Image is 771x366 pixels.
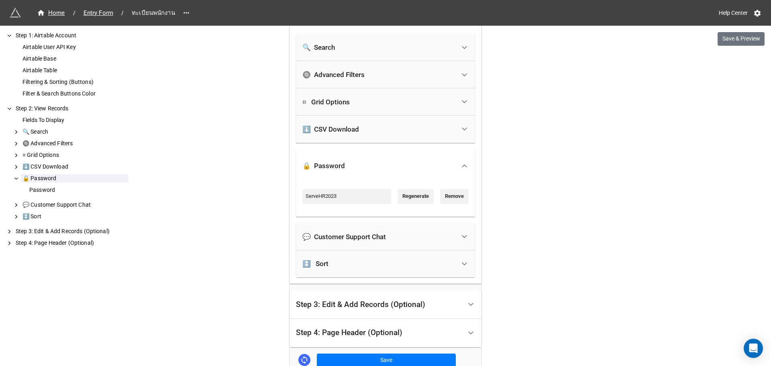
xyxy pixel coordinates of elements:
div: 🔍 Search [296,34,475,61]
div: Filter & Search Buttons Color [21,89,128,98]
div: Home [37,8,65,18]
div: 🔒 Password [296,149,475,183]
div: Airtable User API Key [21,43,128,51]
div: ⌗ Grid Options [296,88,475,116]
div: 🔍 Search [21,128,128,136]
div: ⌗ Grid Options [21,151,128,159]
div: Fields To Display [21,116,128,124]
a: Home [32,8,70,18]
div: 💬 Customer Support Chat [21,201,128,209]
div: ↕️ Sort [302,260,328,268]
div: 🔍 Search [302,43,335,51]
div: Filtering & Sorting (Buttons) [21,78,128,86]
div: Password [28,186,128,194]
div: ⬇️ CSV Download [296,116,475,143]
div: ⌗ Grid Options [302,98,350,106]
div: Step 2: View Records [14,104,128,113]
div: ↕️ Sort [296,250,475,278]
img: miniextensions-icon.73ae0678.png [10,7,21,18]
div: Step 3: Edit & Add Records (Optional) [14,227,128,236]
div: Airtable Table [21,66,128,75]
span: ทะเบียนพนักงาน [127,8,180,18]
div: Step 3: Edit & Add Records (Optional) [290,290,481,319]
button: Save & Preview [718,32,765,46]
div: 🔒 Password [21,174,128,183]
a: Remove [440,189,469,203]
a: Sync Base Structure [298,354,310,366]
div: Step 4: Page Header (Optional) [14,239,128,247]
div: 🔒 Password [302,162,345,170]
nav: breadcrumb [32,8,180,18]
div: 🔘 Advanced Filters [21,139,128,148]
a: Entry Form [79,8,118,18]
div: Step 3: Edit & Add Records (Optional) [296,301,425,309]
div: ⬇️ CSV Download [21,163,128,171]
div: Open Intercom Messenger [744,339,763,358]
div: 🔘 Advanced Filters [302,71,365,79]
div: 💬 Customer Support Chat [296,223,475,250]
li: / [121,9,124,17]
a: Regenerate [398,189,434,203]
div: Step 4: Page Header (Optional) [296,329,402,337]
li: / [73,9,75,17]
div: 🔘 Advanced Filters [296,61,475,88]
div: Step 4: Page Header (Optional) [290,319,481,347]
div: Step 1: Airtable Account [14,31,128,40]
div: 💬 Customer Support Chat [302,233,386,241]
div: ⬇️ CSV Download [302,125,359,133]
div: ↕️ Sort [21,212,128,221]
a: Help Center [713,6,753,20]
div: Airtable Base [21,55,128,63]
